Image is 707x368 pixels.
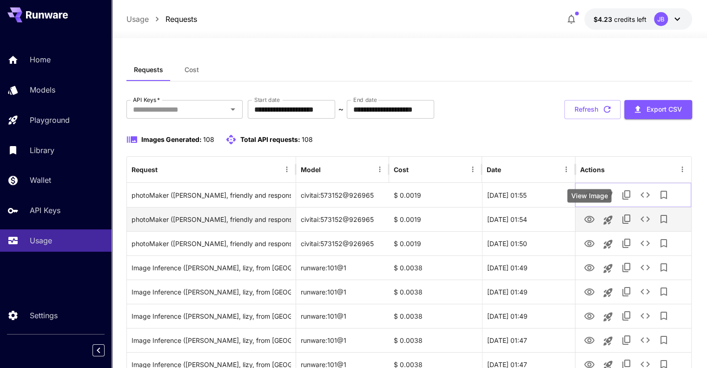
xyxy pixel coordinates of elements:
button: See details [636,186,654,204]
div: $ 0.0038 [389,255,482,280]
div: runware:101@1 [296,328,389,352]
button: View Image [580,258,599,277]
div: Click to copy prompt [132,183,291,207]
button: View Image [580,306,599,325]
div: runware:101@1 [296,304,389,328]
div: Click to copy prompt [132,232,291,255]
span: Total API requests: [240,135,300,143]
button: See details [636,307,654,325]
p: Usage [30,235,52,246]
nav: breadcrumb [126,13,197,25]
button: Sort [159,163,172,176]
button: $4.23383JB [584,8,692,30]
button: Launch in playground [599,235,617,254]
div: Cost [394,166,409,174]
span: $4.23 [594,15,614,23]
button: Add to library [654,234,673,253]
div: Click to copy prompt [132,328,291,352]
button: Menu [676,163,689,176]
div: 27 Aug, 2025 01:49 [482,304,575,328]
span: 108 [203,135,214,143]
button: Collapse sidebar [93,344,105,356]
div: Click to copy prompt [132,256,291,280]
div: civitai:573152@926965 [296,183,389,207]
button: See details [636,282,654,301]
div: Date [487,166,501,174]
div: civitai:573152@926965 [296,207,389,231]
button: Copy TaskUUID [617,331,636,349]
button: Add to library [654,258,673,277]
button: Copy TaskUUID [617,282,636,301]
div: 27 Aug, 2025 01:47 [482,328,575,352]
button: View Image [580,234,599,253]
span: 108 [302,135,313,143]
a: Usage [126,13,149,25]
button: Launch in playground [599,187,617,205]
button: Open [226,103,239,116]
div: 27 Aug, 2025 01:55 [482,183,575,207]
button: View Image [580,209,599,228]
button: See details [636,331,654,349]
div: civitai:573152@926965 [296,231,389,255]
button: See details [636,210,654,228]
div: Model [301,166,321,174]
div: Collapse sidebar [99,342,112,359]
div: 27 Aug, 2025 01:49 [482,280,575,304]
button: Add to library [654,210,673,228]
p: API Keys [30,205,60,216]
button: Copy TaskUUID [617,186,636,204]
div: $ 0.0038 [389,280,482,304]
div: Click to copy prompt [132,304,291,328]
button: Export CSV [624,100,692,119]
div: $ 0.0038 [389,304,482,328]
div: 27 Aug, 2025 01:49 [482,255,575,280]
button: View Image [580,282,599,301]
button: Copy TaskUUID [617,258,636,277]
p: Playground [30,114,70,126]
button: View Image [580,185,599,204]
button: See details [636,234,654,253]
span: Images Generated: [141,135,202,143]
div: $ 0.0038 [389,328,482,352]
div: $ 0.0019 [389,207,482,231]
button: Launch in playground [599,211,617,229]
button: Copy TaskUUID [617,307,636,325]
button: Menu [280,163,293,176]
div: Click to copy prompt [132,207,291,231]
button: Copy TaskUUID [617,210,636,228]
button: See details [636,258,654,277]
div: Click to copy prompt [132,280,291,304]
div: Request [132,166,158,174]
button: Add to library [654,186,673,204]
p: Library [30,145,54,156]
button: Add to library [654,331,673,349]
div: JB [654,12,668,26]
div: 27 Aug, 2025 01:54 [482,207,575,231]
span: credits left [614,15,647,23]
button: Menu [560,163,573,176]
div: $ 0.0019 [389,183,482,207]
label: End date [353,96,377,104]
label: Start date [254,96,280,104]
div: Actions [580,166,605,174]
span: Cost [185,66,199,74]
button: Refresh [564,100,621,119]
button: Copy TaskUUID [617,234,636,253]
span: Requests [134,66,163,74]
button: Sort [502,163,515,176]
button: Launch in playground [599,332,617,350]
p: Wallet [30,174,51,186]
button: Add to library [654,282,673,301]
button: Launch in playground [599,283,617,302]
p: ~ [338,104,344,115]
div: $ 0.0019 [389,231,482,255]
p: Home [30,54,51,65]
p: Settings [30,310,58,321]
a: Requests [165,13,197,25]
button: Menu [373,163,386,176]
button: View Image [580,330,599,349]
button: Sort [410,163,423,176]
label: API Keys [133,96,160,104]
